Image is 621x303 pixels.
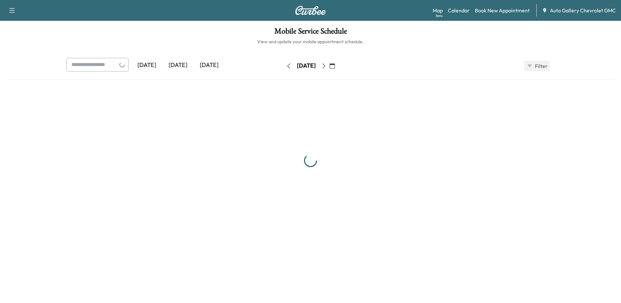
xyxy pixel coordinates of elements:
[131,58,162,73] div: [DATE]
[297,62,316,70] div: [DATE]
[448,7,470,14] a: Calendar
[550,7,616,14] span: Auto Gallery Chevrolet GMC
[524,61,550,71] button: Filter
[535,62,547,70] span: Filter
[6,27,615,38] h1: Mobile Service Schedule
[6,38,615,45] h6: View and update your mobile appointment schedule.
[162,58,194,73] div: [DATE]
[475,7,530,14] a: Book New Appointment
[436,13,443,18] div: Beta
[295,6,326,15] img: Curbee Logo
[194,58,225,73] div: [DATE]
[433,7,443,14] a: MapBeta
